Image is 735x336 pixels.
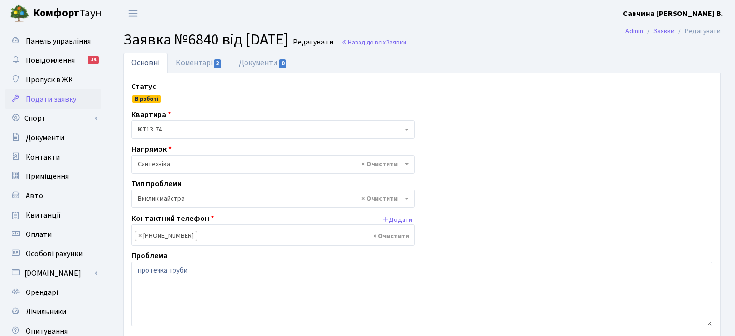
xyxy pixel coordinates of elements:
[373,232,409,241] span: Видалити всі елементи
[138,194,403,204] span: Виклик майстра
[5,263,101,283] a: [DOMAIN_NAME]
[5,128,101,147] a: Документи
[26,74,73,85] span: Пропуск в ЖК
[361,160,398,169] span: Видалити всі елементи
[611,21,735,42] nav: breadcrumb
[5,283,101,302] a: Орендарі
[26,36,91,46] span: Панель управління
[214,59,221,68] span: 2
[653,26,675,36] a: Заявки
[5,147,101,167] a: Контакти
[5,51,101,70] a: Повідомлення14
[26,210,61,220] span: Квитанції
[26,248,83,259] span: Особові рахунки
[138,125,403,134] span: <b>КТ</b>&nbsp;&nbsp;&nbsp;&nbsp;13-74
[5,302,101,321] a: Лічильники
[341,38,406,47] a: Назад до всіхЗаявки
[131,144,172,155] label: Напрямок
[380,213,415,228] button: Додати
[168,53,231,73] a: Коментарі
[5,89,101,109] a: Подати заявку
[5,225,101,244] a: Оплати
[361,194,398,204] span: Видалити всі елементи
[131,213,214,224] label: Контактний телефон
[135,231,197,241] li: +380675696706
[138,160,403,169] span: Сантехніка
[10,4,29,23] img: logo.png
[131,120,415,139] span: <b>КТ</b>&nbsp;&nbsp;&nbsp;&nbsp;13-74
[131,190,415,208] span: Виклик майстра
[88,56,99,64] div: 14
[26,55,75,66] span: Повідомлення
[26,287,58,298] span: Орендарі
[26,152,60,162] span: Контакти
[131,178,182,190] label: Тип проблеми
[132,95,161,103] span: В роботі
[26,132,64,143] span: Документи
[131,81,156,92] label: Статус
[231,53,295,73] a: Документи
[26,307,66,317] span: Лічильники
[26,171,69,182] span: Приміщення
[386,38,406,47] span: Заявки
[33,5,79,21] b: Комфорт
[5,31,101,51] a: Панель управління
[33,5,101,22] span: Таун
[123,53,168,73] a: Основні
[138,125,146,134] b: КТ
[625,26,643,36] a: Admin
[131,109,171,120] label: Квартира
[138,231,142,241] span: ×
[5,244,101,263] a: Особові рахунки
[291,38,336,47] small: Редагувати .
[5,186,101,205] a: Авто
[5,109,101,128] a: Спорт
[121,5,145,21] button: Переключити навігацію
[279,59,287,68] span: 0
[26,94,76,104] span: Подати заявку
[675,26,721,37] li: Редагувати
[123,29,288,51] span: Заявка №6840 від [DATE]
[131,262,712,326] textarea: протечка труби
[131,155,415,174] span: Сантехніка
[5,167,101,186] a: Приміщення
[623,8,723,19] a: Савчина [PERSON_NAME] В.
[131,250,168,262] label: Проблема
[5,70,101,89] a: Пропуск в ЖК
[26,190,43,201] span: Авто
[5,205,101,225] a: Квитанції
[26,229,52,240] span: Оплати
